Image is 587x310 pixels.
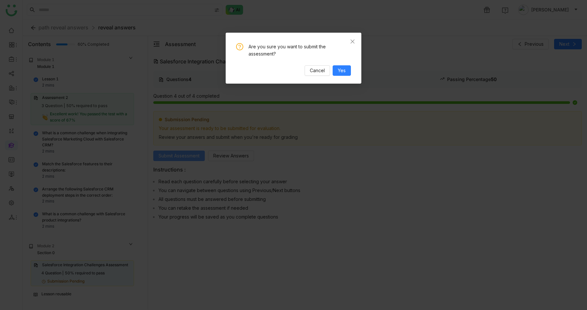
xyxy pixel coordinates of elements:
button: Yes [333,65,351,76]
span: Cancel [310,67,325,74]
button: Cancel [305,65,330,76]
button: Close [344,33,361,50]
span: Yes [338,67,346,74]
div: Are you sure you want to submit the assessment? [248,43,351,57]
